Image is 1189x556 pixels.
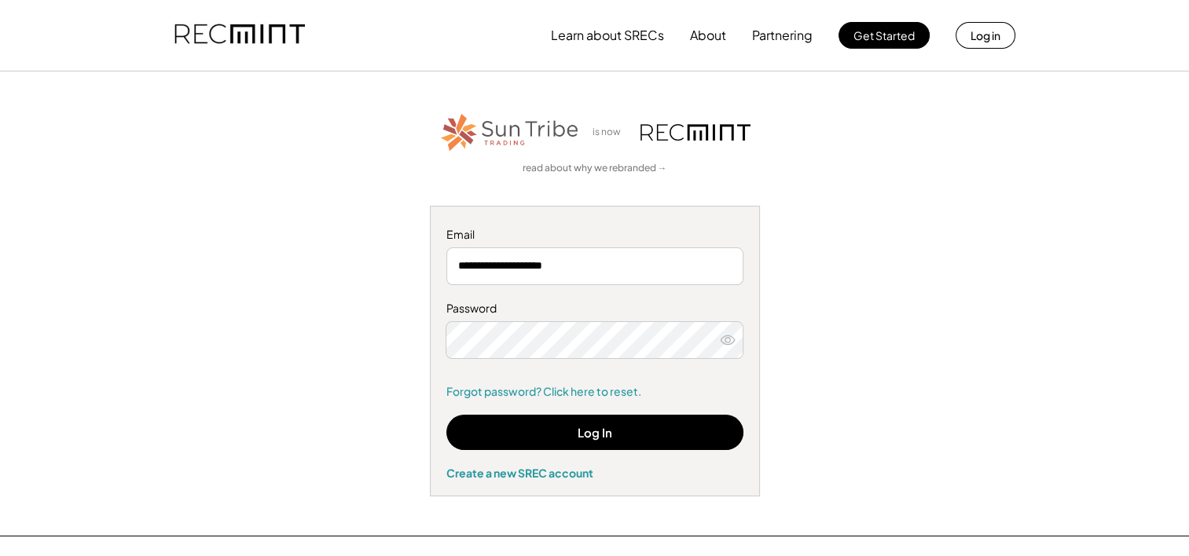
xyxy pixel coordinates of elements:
div: is now [589,126,633,139]
button: About [690,20,726,51]
div: Password [446,301,743,316]
a: Forgot password? Click here to reset. [446,384,743,400]
img: STT_Horizontal_Logo%2B-%2BColor.png [439,111,581,154]
button: Get Started [839,22,930,49]
button: Learn about SRECs [551,20,664,51]
a: read about why we rebranded → [523,162,667,175]
button: Log In [446,415,743,450]
button: Log in [956,22,1015,49]
img: recmint-logotype%403x.png [174,9,305,62]
div: Email [446,227,743,243]
img: recmint-logotype%403x.png [640,124,750,141]
div: Create a new SREC account [446,466,743,480]
button: Partnering [752,20,813,51]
